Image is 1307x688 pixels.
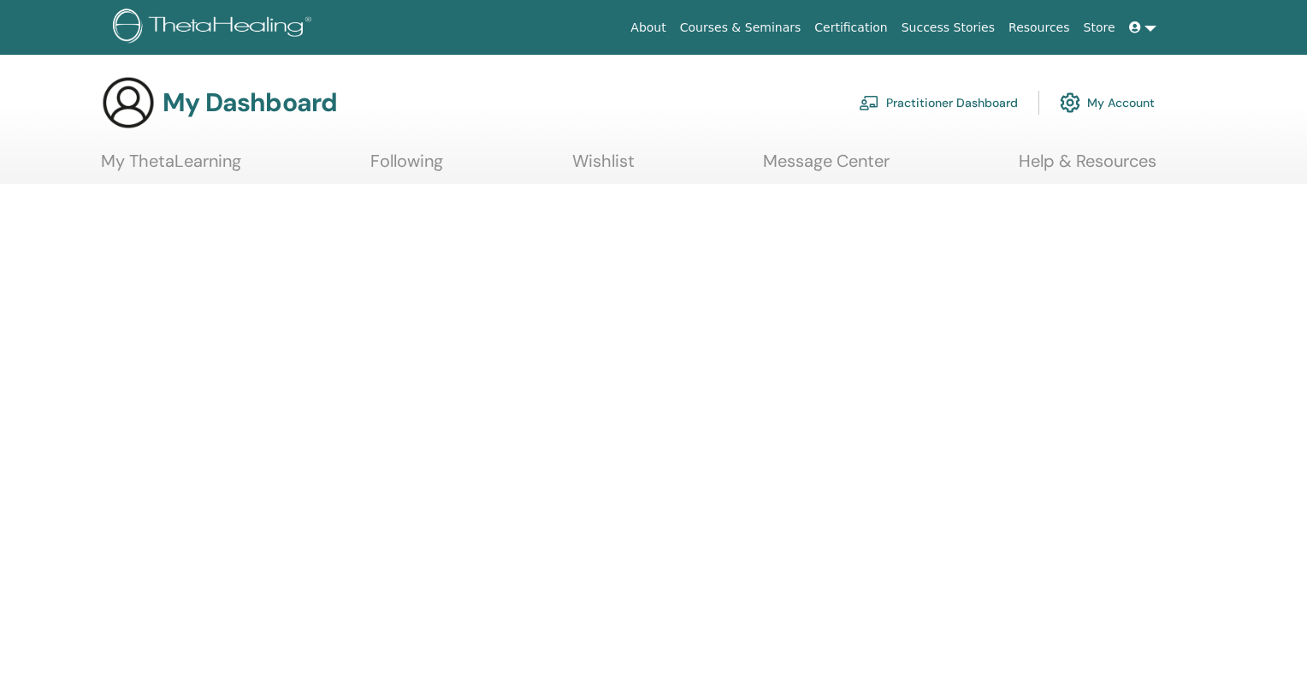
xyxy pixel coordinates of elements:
[1019,151,1156,184] a: Help & Resources
[859,84,1018,122] a: Practitioner Dashboard
[895,12,1002,44] a: Success Stories
[1077,12,1122,44] a: Store
[859,95,879,110] img: chalkboard-teacher.svg
[1060,84,1155,122] a: My Account
[673,12,808,44] a: Courses & Seminars
[572,151,635,184] a: Wishlist
[163,87,337,118] h3: My Dashboard
[624,12,672,44] a: About
[1060,88,1080,117] img: cog.svg
[1002,12,1077,44] a: Resources
[370,151,443,184] a: Following
[763,151,890,184] a: Message Center
[101,151,241,184] a: My ThetaLearning
[113,9,317,47] img: logo.png
[807,12,894,44] a: Certification
[101,75,156,130] img: generic-user-icon.jpg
